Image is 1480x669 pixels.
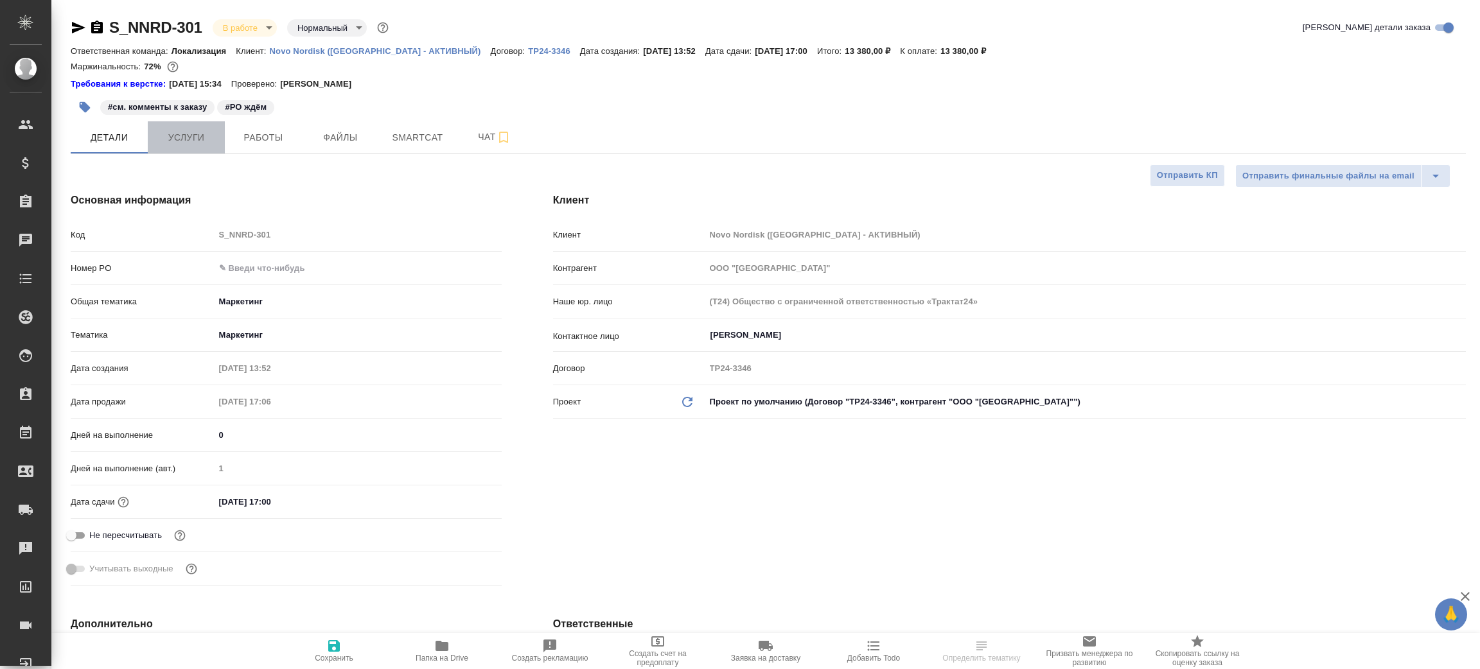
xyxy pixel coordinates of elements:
[496,130,511,145] svg: Подписаться
[213,19,277,37] div: В работе
[71,496,115,508] p: Дата сдачи
[219,22,261,33] button: В работе
[310,130,371,146] span: Файлы
[78,130,140,146] span: Детали
[71,616,502,632] h4: Дополнительно
[294,22,351,33] button: Нормальный
[528,45,580,56] a: ТР24-3346
[553,295,705,308] p: Наше юр. лицо
[71,193,502,208] h4: Основная информация
[553,330,705,343] p: Контактное лицо
[553,362,705,375] p: Договор
[89,20,105,35] button: Скопировать ссылку
[387,130,448,146] span: Smartcat
[553,616,1466,632] h4: Ответственные
[820,633,928,669] button: Добавить Todo
[71,93,99,121] button: Добавить тэг
[71,262,215,275] p: Номер PO
[1235,164,1422,187] button: Отправить финальные файлы на email
[845,46,900,56] p: 13 380,00 ₽
[71,62,144,71] p: Маржинальность:
[71,229,215,241] p: Код
[553,262,705,275] p: Контрагент
[270,45,491,56] a: Novo Nordisk ([GEOGRAPHIC_DATA] - АКТИВНЫЙ)
[215,225,502,244] input: Пустое поле
[612,649,704,667] span: Создать счет на предоплату
[71,429,215,442] p: Дней на выполнение
[604,633,712,669] button: Создать счет на предоплату
[491,46,529,56] p: Договор:
[1435,598,1467,630] button: 🙏
[1143,633,1251,669] button: Скопировать ссылку на оценку заказа
[705,225,1466,244] input: Пустое поле
[388,633,496,669] button: Папка на Drive
[236,46,269,56] p: Клиент:
[108,101,207,114] p: #см. комменты к заказу
[71,462,215,475] p: Дней на выполнение (авт.)
[215,426,502,444] input: ✎ Введи что-нибудь
[315,654,353,663] span: Сохранить
[71,295,215,308] p: Общая тематика
[731,654,800,663] span: Заявка на доставку
[755,46,817,56] p: [DATE] 17:00
[496,633,604,669] button: Создать рекламацию
[705,292,1466,311] input: Пустое поле
[1303,21,1431,34] span: [PERSON_NAME] детали заказа
[817,46,845,56] p: Итого:
[215,492,327,511] input: ✎ Введи что-нибудь
[99,101,216,112] span: см. комменты к заказу
[416,654,468,663] span: Папка на Drive
[215,392,327,411] input: Пустое поле
[287,19,367,37] div: В работе
[705,46,755,56] p: Дата сдачи:
[215,291,502,313] div: Маркетинг
[71,20,86,35] button: Скопировать ссылку для ЯМессенджера
[553,229,705,241] p: Клиент
[71,329,215,342] p: Тематика
[712,633,820,669] button: Заявка на доставку
[71,46,172,56] p: Ответственная команда:
[215,259,502,277] input: ✎ Введи что-нибудь
[233,130,294,146] span: Работы
[225,101,267,114] p: #РО ждём
[705,391,1466,413] div: Проект по умолчанию (Договор "ТР24-3346", контрагент "ООО "[GEOGRAPHIC_DATA]"")
[528,46,580,56] p: ТР24-3346
[1235,164,1450,187] div: split button
[71,78,169,91] a: Требования к верстке:
[164,58,181,75] button: 3140.00 RUB;
[109,19,202,36] a: S_NNRD-301
[1440,601,1462,628] span: 🙏
[215,324,502,346] div: Маркетинг
[144,62,164,71] p: 72%
[215,459,502,478] input: Пустое поле
[942,654,1020,663] span: Определить тематику
[172,46,236,56] p: Локализация
[1035,633,1143,669] button: Призвать менеджера по развитию
[231,78,281,91] p: Проверено:
[553,193,1466,208] h4: Клиент
[71,362,215,375] p: Дата создания
[115,494,132,510] button: Если добавить услуги и заполнить их объемом, то дата рассчитается автоматически
[374,19,391,36] button: Доп статусы указывают на важность/срочность заказа
[155,130,217,146] span: Услуги
[928,633,1035,669] button: Определить тематику
[940,46,996,56] p: 13 380,00 ₽
[553,395,581,408] p: Проект
[89,562,173,575] span: Учитывать выходные
[1157,168,1218,183] span: Отправить КП
[280,78,361,91] p: [PERSON_NAME]
[512,654,588,663] span: Создать рекламацию
[900,46,940,56] p: К оплате:
[643,46,705,56] p: [DATE] 13:52
[1150,164,1225,187] button: Отправить КП
[215,359,327,378] input: Пустое поле
[169,78,231,91] p: [DATE] 15:34
[705,259,1466,277] input: Пустое поле
[847,654,900,663] span: Добавить Todo
[705,359,1466,378] input: Пустое поле
[270,46,491,56] p: Novo Nordisk ([GEOGRAPHIC_DATA] - АКТИВНЫЙ)
[89,529,162,542] span: Не пересчитывать
[71,78,169,91] div: Нажми, чтобы открыть папку с инструкцией
[580,46,643,56] p: Дата создания:
[464,129,525,145] span: Чат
